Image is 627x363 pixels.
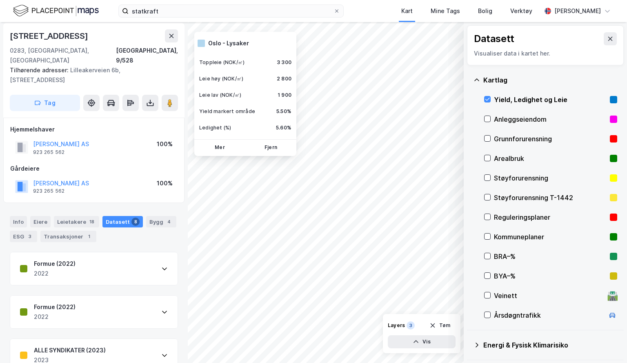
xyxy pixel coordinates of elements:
[34,312,76,322] div: 2022
[607,290,618,301] div: 🛣️
[510,6,532,16] div: Verktøy
[10,95,80,111] button: Tag
[407,321,415,330] div: 3
[199,76,243,82] div: Leie høy (NOK/㎡)
[13,4,99,18] img: logo.f888ab2527a4732fd821a326f86c7f29.svg
[554,6,601,16] div: [PERSON_NAME]
[474,49,617,58] div: Visualiser data i kartet her.
[278,92,291,98] div: 1 900
[586,324,627,363] div: Kontrollprogram for chat
[40,231,96,242] div: Transaksjoner
[483,75,617,85] div: Kartlag
[401,6,413,16] div: Kart
[85,232,93,241] div: 1
[129,5,334,17] input: Søk på adresse, matrikkel, gårdeiere, leietakere eller personer
[30,216,51,227] div: Eiere
[34,302,76,312] div: Formue (2022)
[196,141,244,154] button: Mer
[276,125,291,131] div: 5.60%
[494,193,607,203] div: Støyforurensning T-1442
[34,345,106,355] div: ALLE SYNDIKATER (2023)
[277,76,291,82] div: 2 800
[199,108,255,115] div: Yield markert område
[208,38,249,48] div: Oslo - Lysaker
[199,125,231,131] div: Ledighet (%)
[494,310,604,320] div: Årsdøgntrafikk
[54,216,99,227] div: Leietakere
[131,218,140,226] div: 8
[483,340,617,350] div: Energi & Fysisk Klimarisiko
[165,218,173,226] div: 4
[88,218,96,226] div: 18
[146,216,176,227] div: Bygg
[494,154,607,163] div: Arealbruk
[10,67,70,73] span: Tilhørende adresser:
[478,6,492,16] div: Bolig
[157,178,173,188] div: 100%
[33,149,64,156] div: 923 265 562
[494,173,607,183] div: Støyforurensning
[26,232,34,241] div: 3
[494,114,607,124] div: Anleggseiendom
[388,335,456,348] button: Vis
[10,164,178,174] div: Gårdeiere
[102,216,143,227] div: Datasett
[276,108,291,115] div: 5.50%
[388,322,405,329] div: Layers
[494,291,604,301] div: Veinett
[277,59,291,66] div: 3 300
[10,65,171,85] div: Lilleakerveien 6b, [STREET_ADDRESS]
[494,212,607,222] div: Reguleringsplaner
[33,188,64,194] div: 923 265 562
[431,6,460,16] div: Mine Tags
[494,95,607,105] div: Yield, Ledighet og Leie
[10,29,90,42] div: [STREET_ADDRESS]
[247,141,295,154] button: Fjern
[199,92,241,98] div: Leie lav (NOK/㎡)
[10,125,178,134] div: Hjemmelshaver
[34,269,76,278] div: 2022
[424,319,456,332] button: Tøm
[10,46,116,65] div: 0283, [GEOGRAPHIC_DATA], [GEOGRAPHIC_DATA]
[494,271,607,281] div: BYA–%
[116,46,178,65] div: [GEOGRAPHIC_DATA], 9/528
[10,231,37,242] div: ESG
[494,232,607,242] div: Kommuneplaner
[494,252,607,261] div: BRA–%
[494,134,607,144] div: Grunnforurensning
[10,216,27,227] div: Info
[34,259,76,269] div: Formue (2022)
[157,139,173,149] div: 100%
[474,32,514,45] div: Datasett
[199,59,245,66] div: Toppleie (NOK/㎡)
[586,324,627,363] iframe: Chat Widget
